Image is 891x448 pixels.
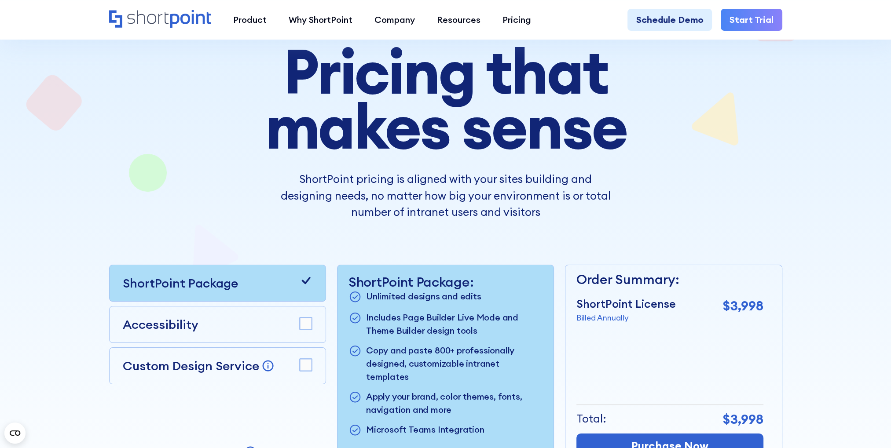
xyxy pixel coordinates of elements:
[576,270,763,289] p: Order Summary:
[348,274,543,290] p: ShortPoint Package:
[281,171,611,221] p: ShortPoint pricing is aligned with your sites building and designing needs, no matter how big you...
[576,411,606,427] p: Total:
[4,423,26,444] button: Open CMP widget
[723,409,763,429] p: $3,998
[733,346,891,448] iframe: Chat Widget
[426,9,491,31] a: Resources
[109,10,212,29] a: Home
[366,344,543,383] p: Copy and paste 800+ professionally designed, customizable intranet templates
[366,290,481,304] p: Unlimited designs and edits
[502,13,531,26] div: Pricing
[233,13,267,26] div: Product
[123,358,259,374] p: Custom Design Service
[123,274,238,292] p: ShortPoint Package
[721,9,782,31] a: Start Trial
[366,311,543,337] p: Includes Page Builder Live Mode and Theme Builder design tools
[289,13,352,26] div: Why ShortPoint
[576,312,676,324] p: Billed Annually
[278,9,363,31] a: Why ShortPoint
[491,9,542,31] a: Pricing
[198,44,693,153] h1: Pricing that makes sense
[723,296,763,316] p: $3,998
[374,13,415,26] div: Company
[123,315,198,334] p: Accessibility
[222,9,278,31] a: Product
[366,390,543,416] p: Apply your brand, color themes, fonts, navigation and more
[363,9,426,31] a: Company
[437,13,480,26] div: Resources
[576,296,676,313] p: ShortPoint License
[366,423,484,437] p: Microsoft Teams Integration
[627,9,712,31] a: Schedule Demo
